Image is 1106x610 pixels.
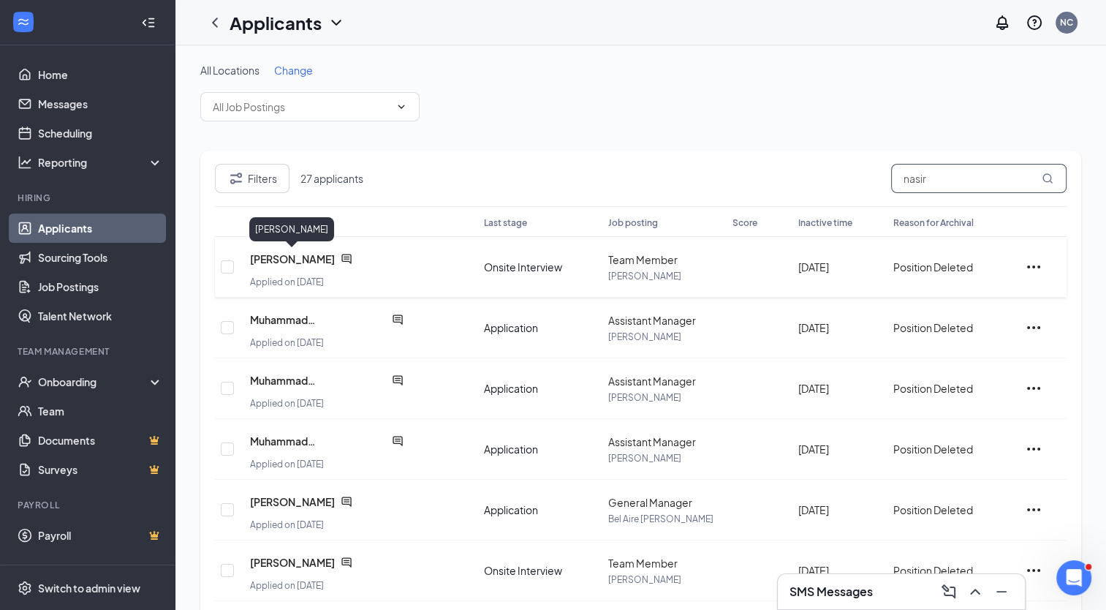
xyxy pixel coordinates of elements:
input: Search archived applicants [891,164,1067,193]
p: [PERSON_NAME] [608,270,718,282]
span: Applied on [DATE] [250,337,324,348]
span: Assistant Manager [608,374,696,388]
a: Team [38,396,163,426]
span: Position Deleted [893,503,973,516]
div: Application [484,320,594,335]
span: [DATE] [798,443,829,456]
button: Filter Filters [215,164,289,193]
span: Change [274,64,313,77]
div: Reporting [38,155,164,170]
span: Muhammad [PERSON_NAME] [PERSON_NAME] [250,373,386,388]
svg: ChevronDown [395,101,407,113]
div: Application [484,442,594,456]
p: [PERSON_NAME] [608,331,718,343]
span: Team Member [608,253,678,266]
span: [DATE] [798,564,829,577]
button: Inactive time [798,214,852,230]
span: Assistant Manager [608,435,696,448]
span: General Manager [608,496,692,509]
svg: Ellipses [1025,319,1042,336]
span: Last stage [484,217,527,228]
a: SurveysCrown [38,455,163,484]
span: Job posting [608,217,658,228]
svg: ChatActive [392,374,404,386]
input: All Job Postings [213,99,390,115]
svg: ChevronLeft [206,14,224,31]
a: Scheduling [38,118,163,148]
button: Last stage [484,214,527,230]
svg: Notifications [993,14,1011,31]
span: [DATE] [798,260,829,274]
p: [PERSON_NAME] [608,452,718,464]
span: All Locations [200,64,260,77]
button: ComposeMessage [937,580,961,603]
div: Application [484,381,594,396]
svg: WorkstreamLogo [16,15,31,29]
div: Onsite Interview [484,563,594,578]
span: Applied on [DATE] [250,276,324,287]
svg: Ellipses [1025,501,1042,519]
span: [DATE] [798,382,829,395]
span: Team Member [608,557,678,570]
div: Payroll [18,499,160,511]
span: Position Deleted [893,321,973,334]
h1: Applicants [230,10,322,35]
span: Assistant Manager [608,314,696,327]
div: Hiring [18,192,160,204]
svg: Ellipses [1025,440,1042,458]
button: Reason for Archival [893,214,974,230]
svg: Minimize [993,583,1010,600]
svg: Ellipses [1025,258,1042,276]
svg: Analysis [18,155,32,170]
svg: ComposeMessage [940,583,958,600]
p: [PERSON_NAME] [608,573,718,586]
span: Applied on [DATE] [250,519,324,530]
span: [PERSON_NAME] [250,555,335,570]
span: [PERSON_NAME] [250,494,335,509]
h3: SMS Messages [789,584,873,600]
svg: QuestionInfo [1026,14,1043,31]
a: Sourcing Tools [38,243,163,272]
button: Name · Applied On [250,214,328,230]
svg: ChatActive [341,496,352,508]
svg: Collapse [141,15,156,30]
svg: ChatActive [392,435,404,447]
span: Position Deleted [893,443,973,456]
a: PayrollCrown [38,521,163,550]
svg: MagnifyingGlass [1042,173,1053,184]
span: Applied on [DATE] [250,398,324,409]
span: Position Deleted [893,382,973,395]
a: Applicants [38,214,163,243]
svg: UserCheck [18,374,32,389]
span: Position Deleted [893,564,973,577]
div: Onboarding [38,374,151,389]
div: Application [484,502,594,517]
a: Job Postings [38,272,163,301]
span: Muhammad [PERSON_NAME] [PERSON_NAME] [250,312,386,327]
span: Score [732,217,757,228]
svg: ChatActive [341,253,352,265]
button: Job posting [608,214,658,230]
svg: ChatActive [341,557,352,568]
span: Muhammad [PERSON_NAME] [PERSON_NAME] [250,434,386,448]
iframe: Intercom live chat [1056,560,1091,595]
svg: Filter [227,170,245,187]
p: [PERSON_NAME] [608,391,718,404]
div: NC [1060,16,1073,29]
a: Talent Network [38,301,163,331]
a: Home [38,60,163,89]
span: 27 applicants [300,171,375,186]
button: ChevronUp [963,580,987,603]
span: Applied on [DATE] [250,580,324,591]
svg: ChevronUp [966,583,984,600]
svg: Settings [18,581,32,595]
span: [DATE] [798,321,829,334]
span: Reason for Archival [893,217,974,228]
a: DocumentsCrown [38,426,163,455]
button: Score [732,214,757,230]
svg: ChevronDown [327,14,345,31]
span: Applied on [DATE] [250,459,324,470]
div: Team Management [18,345,160,358]
div: Switch to admin view [38,581,140,595]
